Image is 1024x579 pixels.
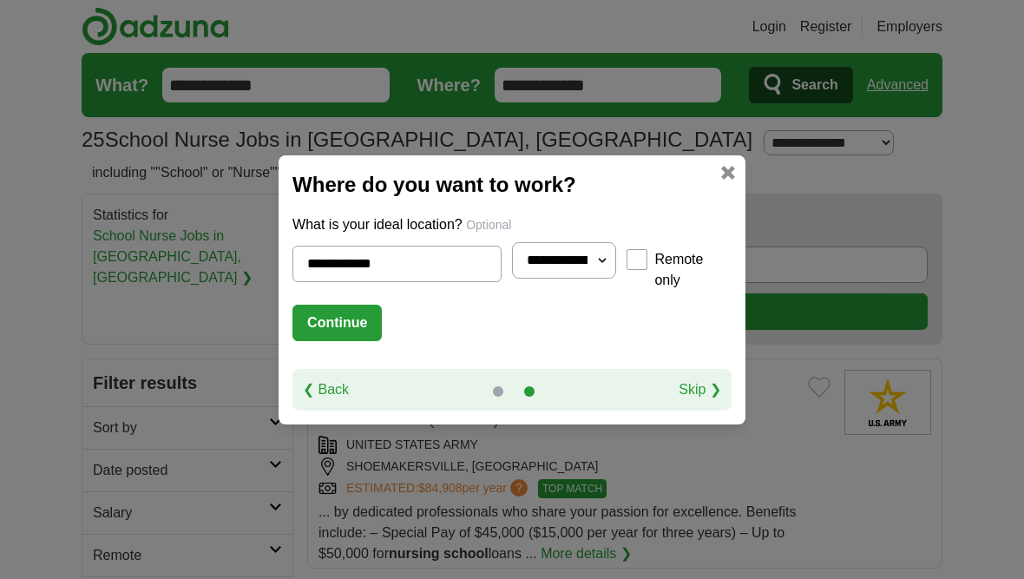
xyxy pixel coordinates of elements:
a: ❮ Back [303,379,349,400]
h2: Where do you want to work? [292,169,732,201]
label: Remote only [654,249,731,291]
span: Optional [466,218,511,232]
a: Skip ❯ [679,379,721,400]
p: What is your ideal location? [292,214,732,235]
button: Continue [292,305,382,341]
